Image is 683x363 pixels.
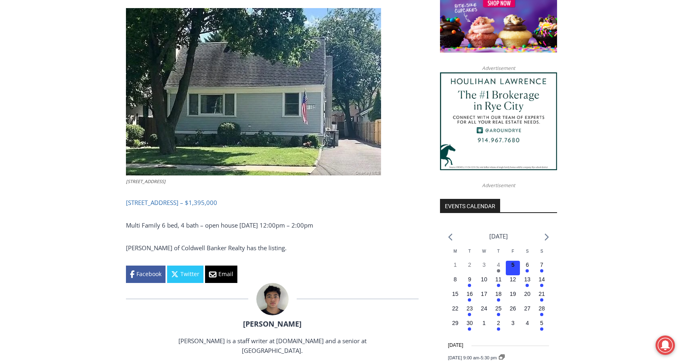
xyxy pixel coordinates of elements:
[540,269,543,272] em: Has events
[126,220,419,230] p: Multi Family 6 bed, 4 bath – open house [DATE] 12:00pm – 2:00pm
[497,320,500,326] time: 2
[448,233,453,241] a: Previous month
[83,51,115,97] div: "Chef [PERSON_NAME] omakase menu is nirvana for lovers of great Japanese food."
[510,291,516,297] time: 19
[506,304,520,319] button: 26
[474,64,523,72] span: Advertisement
[477,248,491,261] div: Wednesday
[497,298,500,302] em: Has events
[540,262,543,268] time: 7
[510,305,516,312] time: 26
[167,266,203,283] a: Twitter
[489,231,508,242] li: [DATE]
[497,284,500,287] em: Has events
[463,304,477,319] button: 23 Has events
[463,261,477,275] button: 2
[534,319,549,333] button: 5 Has events
[452,320,459,326] time: 29
[526,269,529,272] em: Has events
[526,320,529,326] time: 4
[452,305,459,312] time: 22
[468,284,471,287] em: Has events
[468,327,471,331] em: Has events
[497,269,500,272] em: Has events
[534,290,549,304] button: 21 Has events
[463,290,477,304] button: 16 Has events
[448,290,463,304] button: 15
[448,275,463,290] button: 8
[511,320,515,326] time: 3
[452,291,459,297] time: 15
[482,262,486,268] time: 3
[481,291,487,297] time: 17
[468,262,471,268] time: 2
[540,298,543,302] em: Has events
[511,262,515,268] time: 5
[540,320,543,326] time: 5
[126,198,217,207] a: [STREET_ADDRESS] – $1,395,000
[520,275,534,290] button: 13 Has events
[454,276,457,283] time: 8
[520,290,534,304] button: 20
[467,320,473,326] time: 30
[468,249,471,253] span: T
[524,305,531,312] time: 27
[526,284,529,287] em: Has events
[538,305,545,312] time: 28
[448,355,498,360] time: -
[526,249,529,253] span: S
[491,261,506,275] button: 4 Has events
[491,304,506,319] button: 25 Has events
[491,319,506,333] button: 2 Has events
[481,276,487,283] time: 10
[477,275,491,290] button: 10
[497,262,500,268] time: 4
[534,248,549,261] div: Sunday
[520,319,534,333] button: 4
[477,319,491,333] button: 1
[545,233,549,241] a: Next month
[506,290,520,304] button: 19
[534,261,549,275] button: 7 Has events
[463,275,477,290] button: 9 Has events
[468,276,471,283] time: 9
[440,199,500,213] h2: Events Calendar
[194,78,391,101] a: Intern @ [DOMAIN_NAME]
[477,261,491,275] button: 3
[0,81,81,101] a: Open Tues. - Sun. [PHONE_NUMBER]
[448,319,463,333] button: 29
[497,313,500,316] em: Has events
[205,266,237,283] a: Email
[468,313,471,316] em: Has events
[126,8,381,175] img: 134-136 Dearborn Avenue, Rye
[454,249,457,253] span: M
[256,283,289,315] img: Patel, Devan - bio cropped 200x200
[520,304,534,319] button: 27
[468,298,471,302] em: Has events
[510,276,516,283] time: 12
[495,291,502,297] time: 18
[497,327,500,331] em: Has events
[126,178,381,185] figcaption: [STREET_ADDRESS]
[243,319,302,329] a: [PERSON_NAME]
[524,291,531,297] time: 20
[540,284,543,287] em: Has events
[477,290,491,304] button: 17
[463,248,477,261] div: Tuesday
[491,290,506,304] button: 18 Has events
[204,0,381,78] div: Apply Now <> summer and RHS senior internships available
[448,261,463,275] button: 1
[467,305,473,312] time: 23
[170,336,375,355] p: [PERSON_NAME] is a staff writer at [DOMAIN_NAME] and a senior at [GEOGRAPHIC_DATA].
[520,261,534,275] button: 6 Has events
[2,83,79,114] span: Open Tues. - Sun. [PHONE_NUMBER]
[211,80,374,99] span: Intern @ [DOMAIN_NAME]
[491,275,506,290] button: 11 Has events
[541,249,543,253] span: S
[506,275,520,290] button: 12
[440,72,557,170] img: Houlihan Lawrence The #1 Brokerage in Rye City
[467,291,473,297] time: 16
[454,262,457,268] time: 1
[540,327,543,331] em: Has events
